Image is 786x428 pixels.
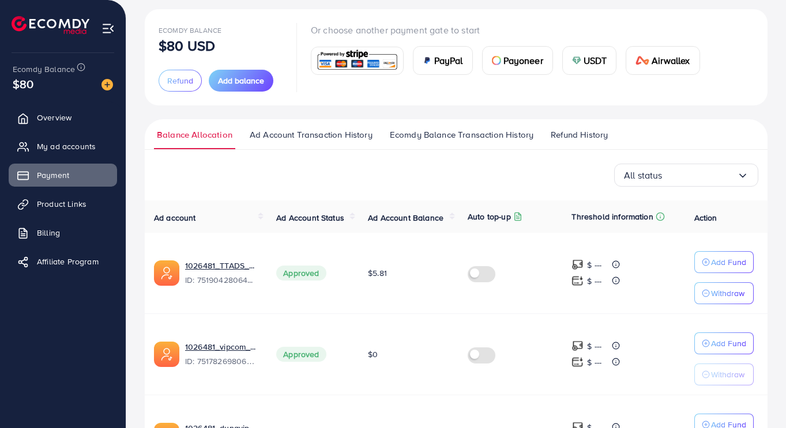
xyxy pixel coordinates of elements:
img: menu [101,22,115,35]
img: card [492,56,501,65]
span: Ad Account Status [276,212,344,224]
input: Search for option [663,166,737,184]
p: Or choose another payment gate to start [311,23,709,37]
a: Affiliate Program [9,250,117,273]
a: card [311,47,404,75]
span: Ad Account Balance [368,212,443,224]
span: Product Links [37,198,87,210]
span: Overview [37,112,72,123]
span: Ecomdy Balance [159,25,221,35]
span: Add balance [218,75,264,86]
img: ic-ads-acc.e4c84228.svg [154,260,179,286]
a: Billing [9,221,117,244]
div: Search for option [614,164,758,187]
span: Action [694,212,717,224]
span: Ad Account Transaction History [250,128,373,141]
span: Ecomdy Balance Transaction History [390,128,533,141]
span: Affiliate Program [37,256,99,267]
img: ic-ads-acc.e4c84228.svg [154,342,179,367]
button: Add balance [209,70,273,92]
a: My ad accounts [9,135,117,158]
span: $5.81 [368,267,387,279]
a: cardUSDT [562,46,617,75]
div: <span class='underline'>1026481_vipcom_videoAds_1750380509111</span></br>7517826980637818897 [185,341,258,368]
a: cardPayPal [413,46,473,75]
img: top-up amount [571,340,584,352]
p: Withdraw [711,368,744,381]
div: <span class='underline'>1026481_TTADS_Hien_1750663705167</span></br>7519042806401204232 [185,260,258,286]
img: image [101,79,113,90]
p: $ --- [587,274,601,288]
p: Add Fund [711,336,746,350]
a: 1026481_vipcom_videoAds_1750380509111 [185,341,258,353]
p: $ --- [587,258,601,272]
span: All status [624,166,663,184]
span: ID: 7519042806401204232 [185,274,258,286]
span: Billing [37,227,60,238]
p: Add Fund [711,255,746,269]
a: 1026481_TTADS_Hien_1750663705167 [185,260,258,271]
span: Ad account [154,212,196,224]
img: card [635,56,649,65]
p: $ --- [587,355,601,369]
img: card [315,48,400,73]
button: Withdraw [694,363,754,385]
button: Withdraw [694,282,754,304]
span: USDT [584,54,607,67]
span: My ad accounts [37,141,96,152]
span: Airwallex [652,54,690,67]
img: top-up amount [571,356,584,368]
img: logo [12,16,89,34]
span: Payment [37,169,69,181]
img: card [572,56,581,65]
span: Approved [276,347,326,362]
p: $80 USD [159,39,215,52]
span: ID: 7517826980637818897 [185,355,258,367]
img: top-up amount [571,259,584,271]
span: Balance Allocation [157,128,232,141]
a: Product Links [9,192,117,215]
a: Overview [9,106,117,129]
a: cardAirwallex [626,46,699,75]
span: Refund History [551,128,608,141]
span: $0 [368,349,378,360]
span: $80 [13,75,33,92]
p: Threshold information [571,210,653,224]
img: card [423,56,432,65]
p: Auto top-up [468,210,511,224]
p: $ --- [587,339,601,353]
img: top-up amount [571,275,584,287]
p: Withdraw [711,286,744,300]
span: Approved [276,266,326,281]
a: Payment [9,164,117,187]
iframe: Chat [737,376,777,419]
a: cardPayoneer [482,46,553,75]
span: Refund [167,75,193,86]
span: Payoneer [503,54,543,67]
span: PayPal [434,54,463,67]
span: Ecomdy Balance [13,63,75,75]
button: Add Fund [694,332,754,354]
button: Refund [159,70,202,92]
button: Add Fund [694,251,754,273]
